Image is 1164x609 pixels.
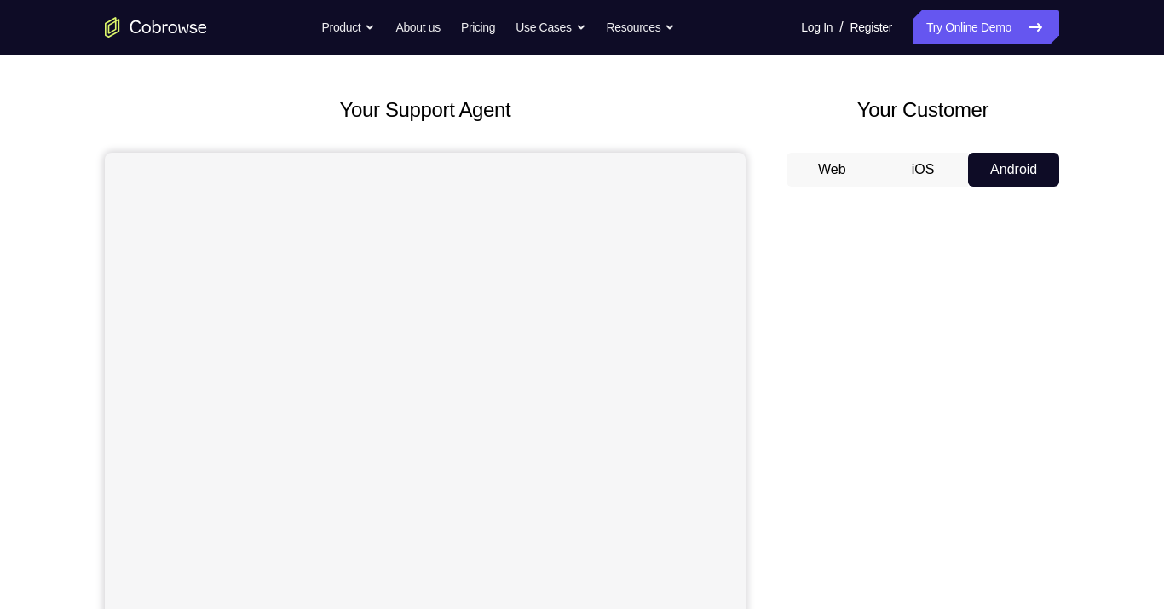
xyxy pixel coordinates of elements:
[787,95,1059,125] h2: Your Customer
[105,95,746,125] h2: Your Support Agent
[516,10,585,44] button: Use Cases
[105,17,207,38] a: Go to the home page
[395,10,440,44] a: About us
[913,10,1059,44] a: Try Online Demo
[607,10,676,44] button: Resources
[968,153,1059,187] button: Android
[787,153,878,187] button: Web
[878,153,969,187] button: iOS
[801,10,833,44] a: Log In
[461,10,495,44] a: Pricing
[839,17,843,38] span: /
[322,10,376,44] button: Product
[850,10,892,44] a: Register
